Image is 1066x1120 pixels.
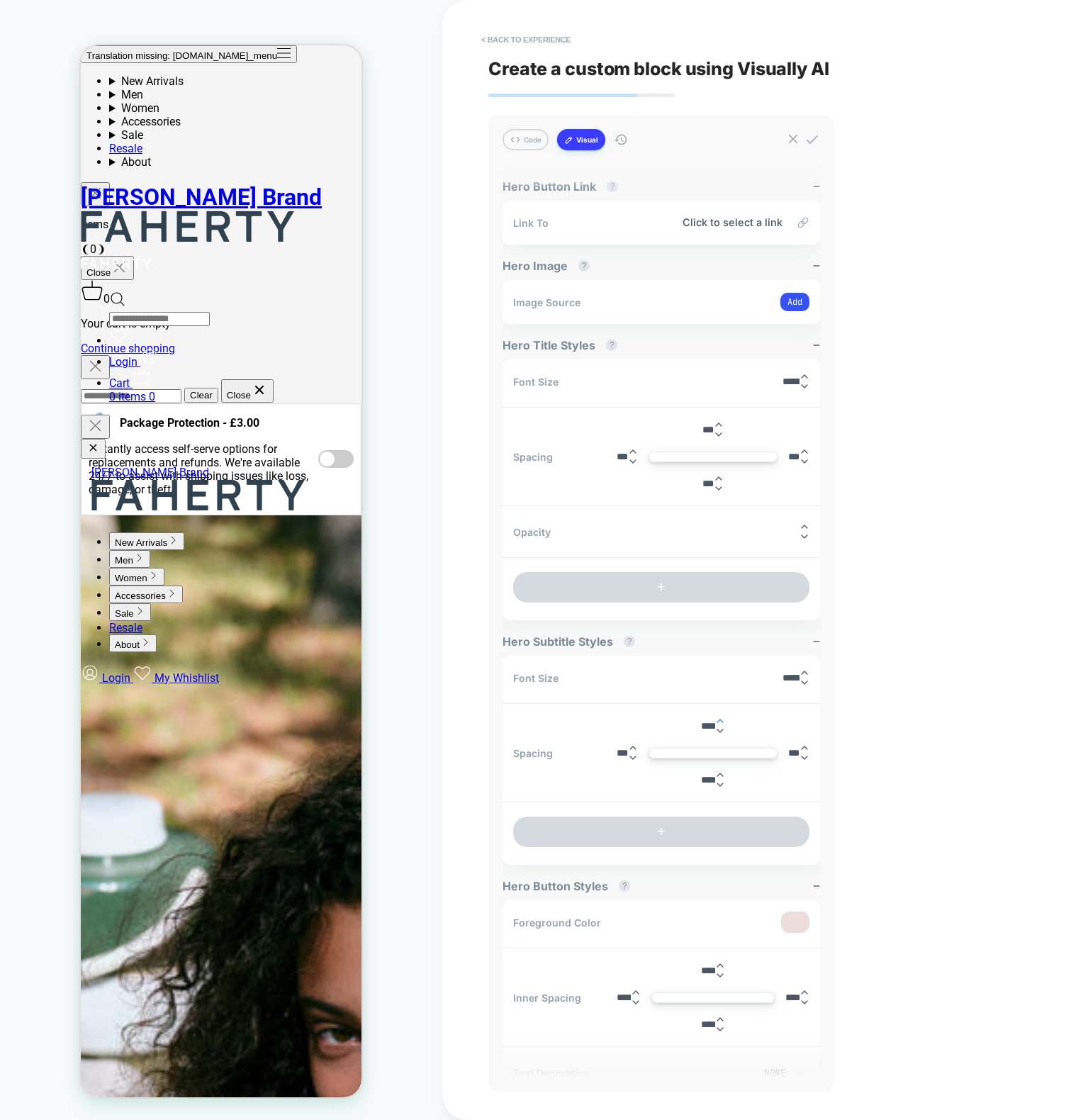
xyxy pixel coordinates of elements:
span: 0 items [28,345,65,358]
span: 0 [68,345,74,358]
span: Font Size [513,376,559,388]
span: [PERSON_NAME] Brand [11,420,128,434]
a: Resale [28,96,62,110]
button: ? [578,260,590,271]
button: Expand Women [28,522,84,540]
summary: Sale [28,83,281,96]
summary: Accessories [28,69,281,83]
span: Login [28,310,57,323]
div: None [710,1067,786,1079]
a: My Whishlist [52,626,138,639]
span: Text Decoration [513,1067,590,1079]
summary: Men [28,43,281,56]
button: Code [503,129,549,150]
span: Click to select a link [563,216,782,228]
span: Login [21,626,50,639]
div: Search drawer [28,245,281,281]
span: Opacity [513,526,551,538]
a: [PERSON_NAME] Brand [11,420,291,469]
button: Expand Accessories [28,540,102,558]
button: ? [624,636,635,647]
span: Image Source [513,296,580,308]
span: Spacing [513,451,553,463]
button: ? [606,340,617,351]
button: Expand New Arrivals [28,487,103,505]
a: Resale [28,576,62,589]
span: Translation missing: [DOMAIN_NAME]_menu [6,5,196,16]
span: New Arrivals [34,492,86,503]
span: Hero Button Styles [503,879,637,893]
span: Cart [28,331,49,345]
a: Login [28,310,78,323]
button: + [513,817,809,847]
span: Women [34,527,67,538]
button: Expand Sale [28,558,70,576]
span: Sale [34,563,53,573]
button: ? [619,880,630,892]
span: Foreground Color [513,917,601,929]
summary: Women [28,56,281,69]
span: Inner Spacing [513,992,581,1004]
span: Accessories [34,545,85,556]
span: Spacing [513,747,553,759]
button: < Back to experience [474,28,578,51]
button: ? [607,181,618,192]
button: Expand Men [28,505,69,522]
span: Hero Subtitle Styles [503,634,642,649]
summary: New Arrivals [28,29,281,43]
span: About [34,594,59,605]
span: Hero Image [503,259,597,273]
button: Add [780,293,809,311]
summary: About [28,110,281,123]
span: Font Size [513,672,559,684]
span: Hero Title Styles [503,338,624,352]
span: Men [34,510,52,520]
button: Expand About [28,589,76,607]
button: + [513,572,809,603]
span: Create a custom block using Visually AI [488,58,1020,79]
button: Visual [557,129,605,150]
span: Hero Button Link [503,179,625,194]
span: Link To [513,217,549,229]
a: Cart 0 items [28,331,281,358]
